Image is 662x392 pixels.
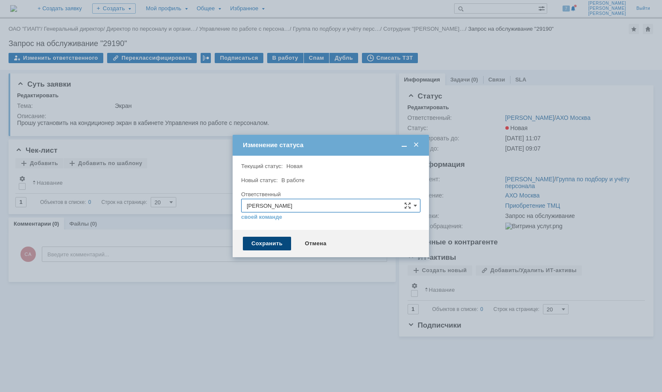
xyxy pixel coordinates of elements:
[281,177,304,183] span: В работе
[404,202,411,209] span: Сложная форма
[241,163,283,169] label: Текущий статус:
[400,141,408,149] span: Свернуть (Ctrl + M)
[243,141,420,149] div: Изменение статуса
[241,192,419,197] div: Ответственный
[286,163,303,169] span: Новая
[241,177,278,183] label: Новый статус:
[241,214,282,221] a: своей команде
[412,141,420,149] span: Закрыть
